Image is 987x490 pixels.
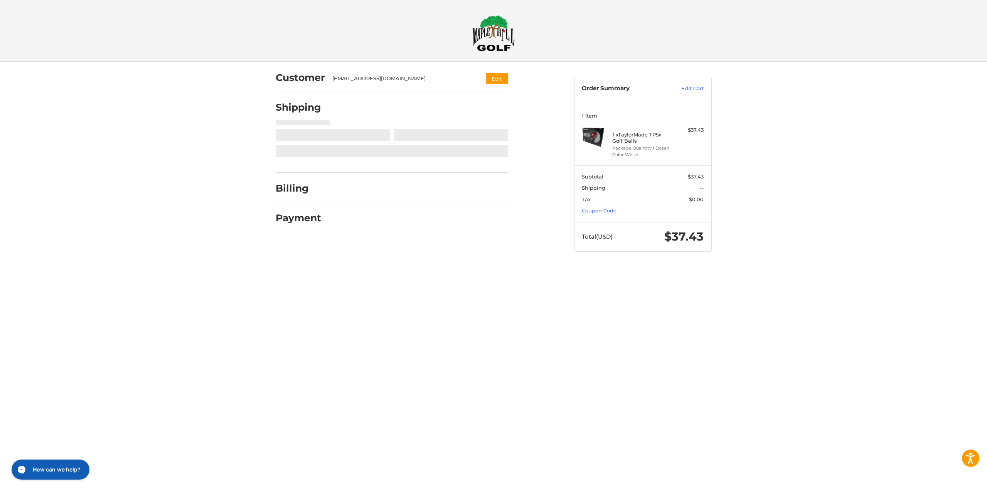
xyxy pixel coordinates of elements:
[612,131,671,144] h4: 1 x TaylorMade TP5x Golf Balls
[276,182,321,194] h2: Billing
[612,152,671,158] li: Color White
[582,233,613,240] span: Total (USD)
[582,113,704,119] h3: 1 Item
[276,72,325,84] h2: Customer
[688,173,704,180] span: $37.43
[673,126,704,134] div: $37.43
[582,173,603,180] span: Subtotal
[612,145,671,152] li: Package Quantity 1 Dozen
[582,185,605,191] span: Shipping
[276,101,321,113] h2: Shipping
[664,229,704,244] span: $37.43
[8,457,92,482] iframe: Gorgias live chat messenger
[689,196,704,202] span: $0.00
[582,196,591,202] span: Tax
[472,15,515,51] img: Maple Hill Golf
[665,85,704,93] a: Edit Cart
[332,75,471,83] div: [EMAIL_ADDRESS][DOMAIN_NAME]
[276,212,321,224] h2: Payment
[582,85,665,93] h3: Order Summary
[582,207,616,214] a: Coupon Code
[923,469,987,490] iframe: Google Customer Reviews
[486,73,508,84] button: Edit
[700,185,704,191] span: --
